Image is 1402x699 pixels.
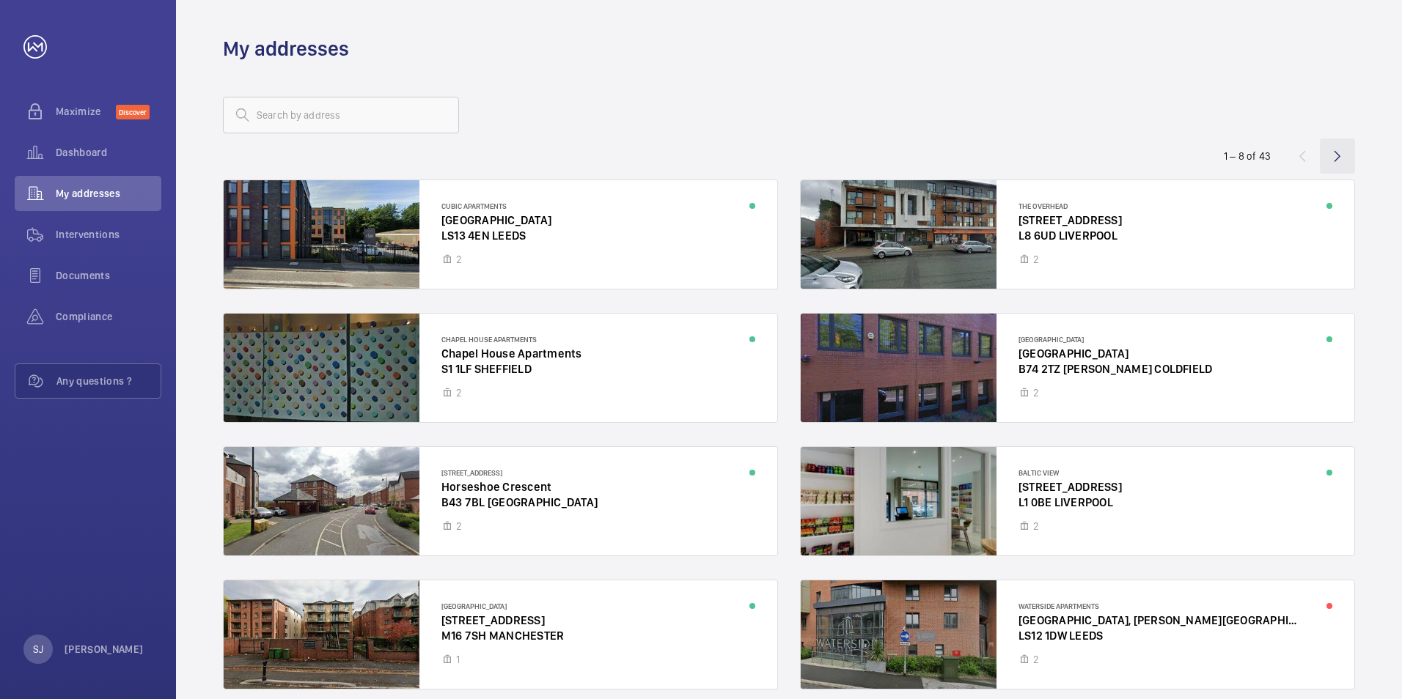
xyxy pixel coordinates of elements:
div: 1 – 8 of 43 [1224,149,1271,163]
input: Search by address [223,97,459,133]
p: [PERSON_NAME] [65,642,144,657]
span: Maximize [56,104,116,119]
span: My addresses [56,186,161,201]
span: Dashboard [56,145,161,160]
span: Discover [116,105,150,119]
span: Any questions ? [56,374,161,388]
span: Interventions [56,227,161,242]
h1: My addresses [223,35,349,62]
span: Compliance [56,309,161,324]
span: Documents [56,268,161,283]
p: SJ [33,642,43,657]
